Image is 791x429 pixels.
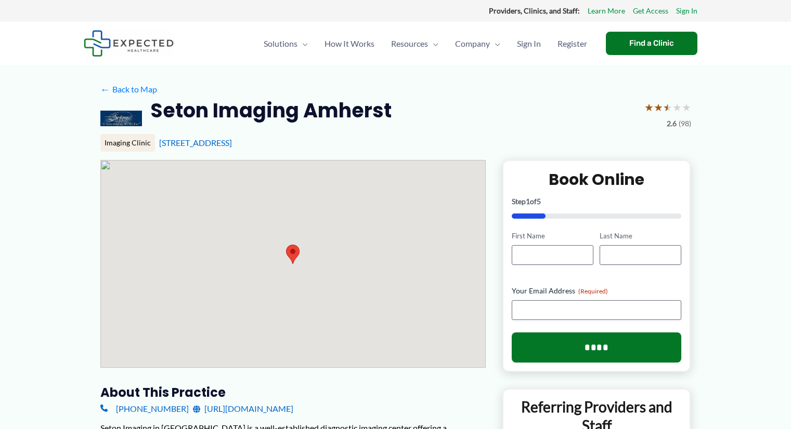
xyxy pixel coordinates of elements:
strong: Providers, Clinics, and Staff: [489,6,580,15]
a: ResourcesMenu Toggle [383,25,447,62]
a: How It Works [316,25,383,62]
h3: About this practice [100,384,486,400]
span: (Required) [578,287,608,295]
span: ← [100,84,110,94]
span: Menu Toggle [297,25,308,62]
span: ★ [663,98,672,117]
h2: Seton Imaging Amherst [150,98,392,123]
span: Menu Toggle [490,25,500,62]
label: Your Email Address [512,286,682,296]
span: Sign In [517,25,541,62]
p: Step of [512,198,682,205]
span: (98) [679,117,691,130]
span: Register [557,25,587,62]
div: Imaging Clinic [100,134,155,152]
nav: Primary Site Navigation [255,25,595,62]
span: ★ [672,98,682,117]
a: Get Access [633,4,668,18]
span: Resources [391,25,428,62]
span: How It Works [325,25,374,62]
span: 2.6 [667,117,677,130]
a: Learn More [588,4,625,18]
span: Menu Toggle [428,25,438,62]
h2: Book Online [512,169,682,190]
span: Company [455,25,490,62]
span: 1 [526,197,530,206]
a: [STREET_ADDRESS] [159,138,232,148]
a: Find a Clinic [606,32,697,55]
a: [PHONE_NUMBER] [100,401,189,417]
span: Solutions [264,25,297,62]
a: CompanyMenu Toggle [447,25,509,62]
a: [URL][DOMAIN_NAME] [193,401,293,417]
a: SolutionsMenu Toggle [255,25,316,62]
label: First Name [512,231,593,241]
span: ★ [682,98,691,117]
a: Sign In [509,25,549,62]
a: ←Back to Map [100,82,157,97]
span: 5 [537,197,541,206]
a: Sign In [676,4,697,18]
label: Last Name [600,231,681,241]
a: Register [549,25,595,62]
img: Expected Healthcare Logo - side, dark font, small [84,30,174,57]
span: ★ [644,98,654,117]
span: ★ [654,98,663,117]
